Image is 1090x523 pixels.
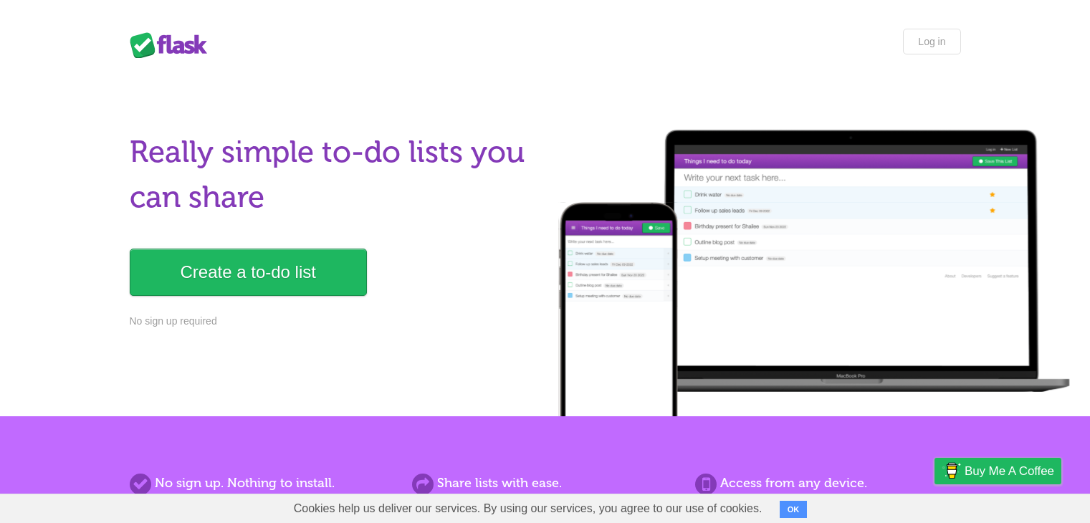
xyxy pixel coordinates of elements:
h2: No sign up. Nothing to install. [130,474,395,493]
p: No sign up required [130,314,537,329]
span: Buy me a coffee [965,459,1054,484]
h2: Share lists with ease. [412,474,677,493]
h2: Access from any device. [695,474,960,493]
button: OK [780,501,808,518]
h1: Really simple to-do lists you can share [130,130,537,220]
div: Flask Lists [130,32,216,58]
img: Buy me a coffee [942,459,961,483]
a: Buy me a coffee [934,458,1061,484]
span: Cookies help us deliver our services. By using our services, you agree to our use of cookies. [279,494,777,523]
a: Log in [903,29,960,54]
a: Create a to-do list [130,249,367,296]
